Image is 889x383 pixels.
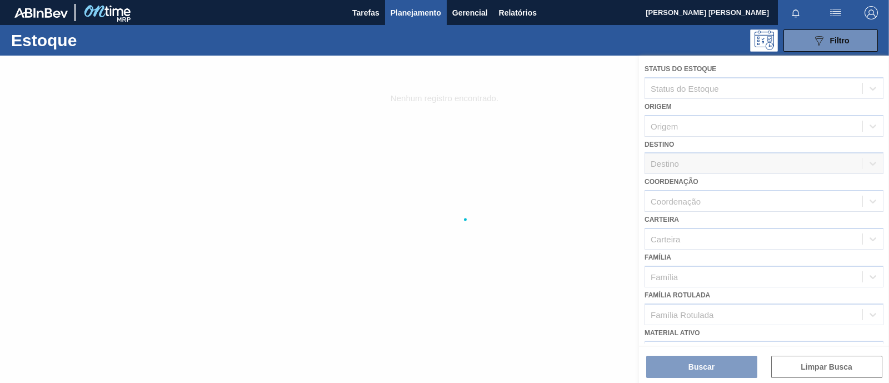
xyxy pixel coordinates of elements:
button: Notificações [778,5,813,21]
span: Filtro [830,36,850,45]
span: Relatórios [499,6,537,19]
span: Planejamento [391,6,441,19]
h1: Estoque [11,34,172,47]
button: Filtro [783,29,878,52]
img: TNhmsLtSVTkK8tSr43FrP2fwEKptu5GPRR3wAAAABJRU5ErkJggg== [14,8,68,18]
span: Gerencial [452,6,488,19]
span: Tarefas [352,6,379,19]
img: userActions [829,6,842,19]
div: Pogramando: nenhum usuário selecionado [750,29,778,52]
img: Logout [865,6,878,19]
